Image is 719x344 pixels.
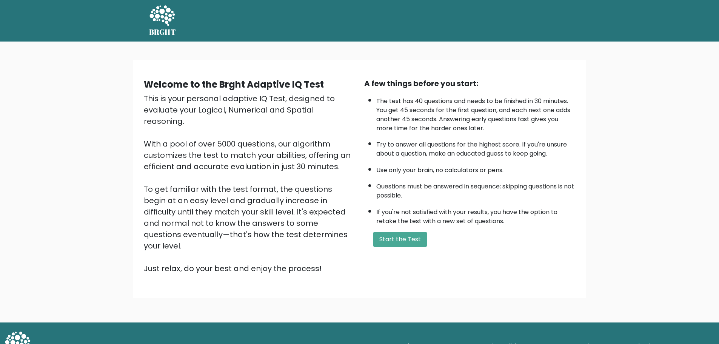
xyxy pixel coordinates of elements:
[149,3,176,39] a: BRGHT
[149,28,176,37] h5: BRGHT
[364,78,576,89] div: A few things before you start:
[144,78,324,91] b: Welcome to the Brght Adaptive IQ Test
[144,93,355,274] div: This is your personal adaptive IQ Test, designed to evaluate your Logical, Numerical and Spatial ...
[376,162,576,175] li: Use only your brain, no calculators or pens.
[376,178,576,200] li: Questions must be answered in sequence; skipping questions is not possible.
[373,232,427,247] button: Start the Test
[376,93,576,133] li: The test has 40 questions and needs to be finished in 30 minutes. You get 45 seconds for the firs...
[376,204,576,226] li: If you're not satisfied with your results, you have the option to retake the test with a new set ...
[376,136,576,158] li: Try to answer all questions for the highest score. If you're unsure about a question, make an edu...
